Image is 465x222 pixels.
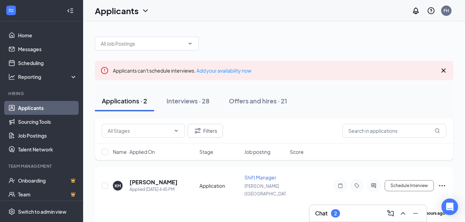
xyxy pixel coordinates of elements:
svg: ChevronDown [187,41,193,46]
b: 2 hours ago [422,211,445,216]
span: Name · Applied On [113,148,155,155]
button: Filter Filters [188,124,223,138]
input: All Job Postings [101,40,185,47]
div: Team Management [8,163,76,169]
span: Shift Manager [244,174,276,181]
svg: Collapse [67,7,74,14]
svg: Tag [353,183,361,188]
input: Search in applications [342,124,446,138]
div: Open Intercom Messenger [441,198,458,215]
span: [PERSON_NAME] ([GEOGRAPHIC_DATA]) [244,184,291,196]
svg: Cross [439,66,448,75]
svg: Error [100,66,109,75]
span: Job posting [244,148,270,155]
span: Stage [199,148,213,155]
button: Minimize [410,208,421,219]
a: Scheduling [18,56,77,70]
svg: Minimize [411,209,420,218]
div: 2 [334,211,337,216]
svg: ChevronDown [141,7,150,15]
svg: WorkstreamLogo [8,7,15,14]
div: Application [199,182,241,189]
div: Offers and hires · 21 [229,96,287,105]
div: Applied [DATE] 4:45 PM [129,186,178,193]
svg: ChevronUp [399,209,407,218]
svg: QuestionInfo [427,7,435,15]
span: Score [290,148,304,155]
svg: Settings [8,208,15,215]
a: Job Postings [18,129,77,142]
h3: Chat [315,210,328,217]
svg: ChevronDown [173,128,179,133]
input: All Stages [108,127,171,135]
a: Home [18,28,77,42]
button: ComposeMessage [385,208,396,219]
a: Add your availability now [196,67,251,74]
div: Hiring [8,91,76,96]
div: FH [444,8,449,13]
svg: MagnifyingGlass [435,128,440,133]
svg: Notifications [412,7,420,15]
div: Reporting [18,73,78,80]
button: Schedule Interview [385,180,434,191]
h5: [PERSON_NAME] [129,178,178,186]
h1: Applicants [95,5,138,17]
svg: ComposeMessage [386,209,395,218]
div: Switch to admin view [18,208,66,215]
svg: Analysis [8,73,15,80]
svg: Note [336,183,345,188]
button: ChevronUp [397,208,409,219]
div: Interviews · 28 [167,96,209,105]
a: Messages [18,42,77,56]
svg: Filter [194,127,202,135]
svg: ActiveChat [369,183,378,188]
svg: Ellipses [438,182,446,190]
a: OnboardingCrown [18,174,77,187]
a: Applicants [18,101,77,115]
a: Talent Network [18,142,77,156]
span: Applicants can't schedule interviews. [113,67,251,74]
div: Applications · 2 [102,96,147,105]
a: TeamCrown [18,187,77,201]
div: KM [115,183,121,189]
a: Sourcing Tools [18,115,77,129]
